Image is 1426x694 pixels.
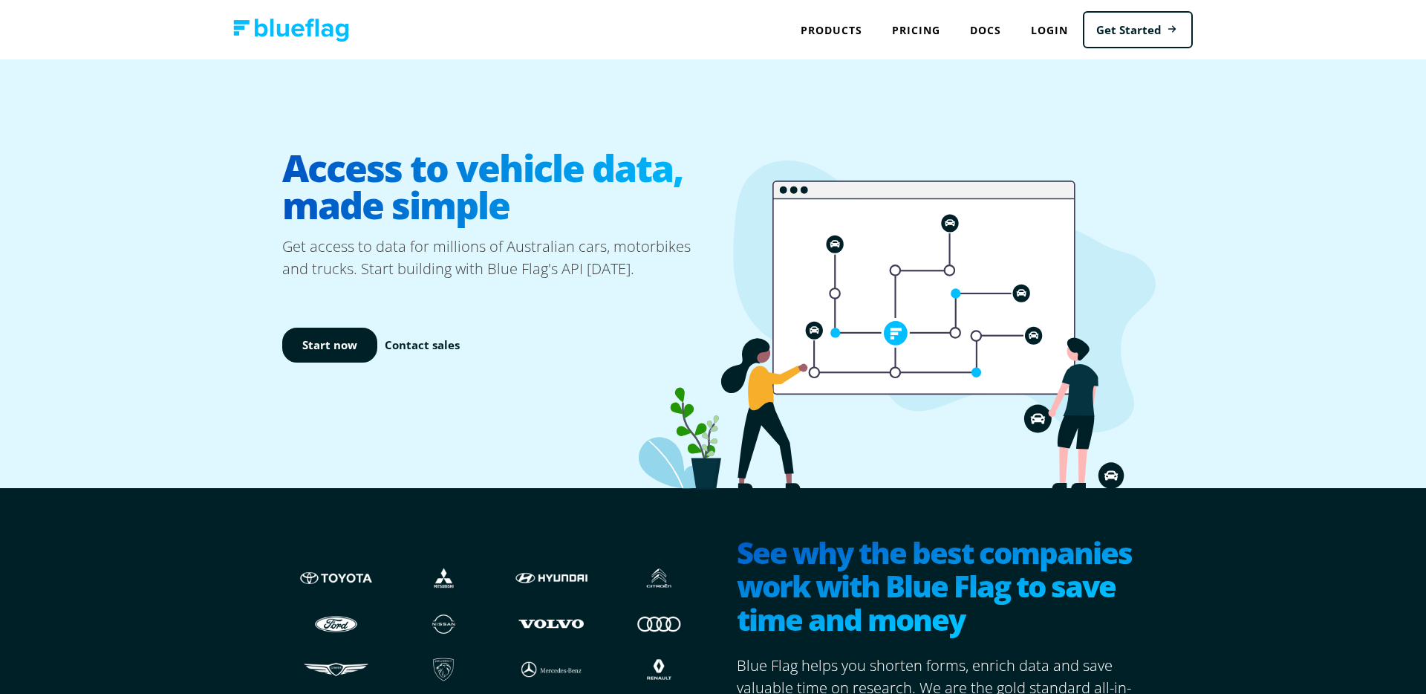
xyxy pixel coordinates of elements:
[620,609,698,638] img: Audi logo
[282,236,713,280] p: Get access to data for millions of Australian cars, motorbikes and trucks. Start building with Bl...
[512,609,590,638] img: Volvo logo
[233,19,349,42] img: Blue Flag logo
[620,655,698,684] img: Renault logo
[385,337,460,354] a: Contact sales
[512,564,590,592] img: Hyundai logo
[1016,15,1083,45] a: Login to Blue Flag application
[955,15,1016,45] a: Docs
[297,609,375,638] img: Ford logo
[405,609,483,638] img: Nissan logo
[297,655,375,684] img: Genesis logo
[297,564,375,592] img: Toyota logo
[282,328,377,363] a: Start now
[877,15,955,45] a: Pricing
[512,655,590,684] img: Mercedes logo
[786,15,877,45] div: Products
[282,137,713,236] h1: Access to vehicle data, made simple
[737,536,1144,640] h2: See why the best companies work with Blue Flag to save time and money
[405,655,483,684] img: Peugeot logo
[405,564,483,592] img: Mistubishi logo
[620,564,698,592] img: Citroen logo
[1083,11,1193,49] a: Get Started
